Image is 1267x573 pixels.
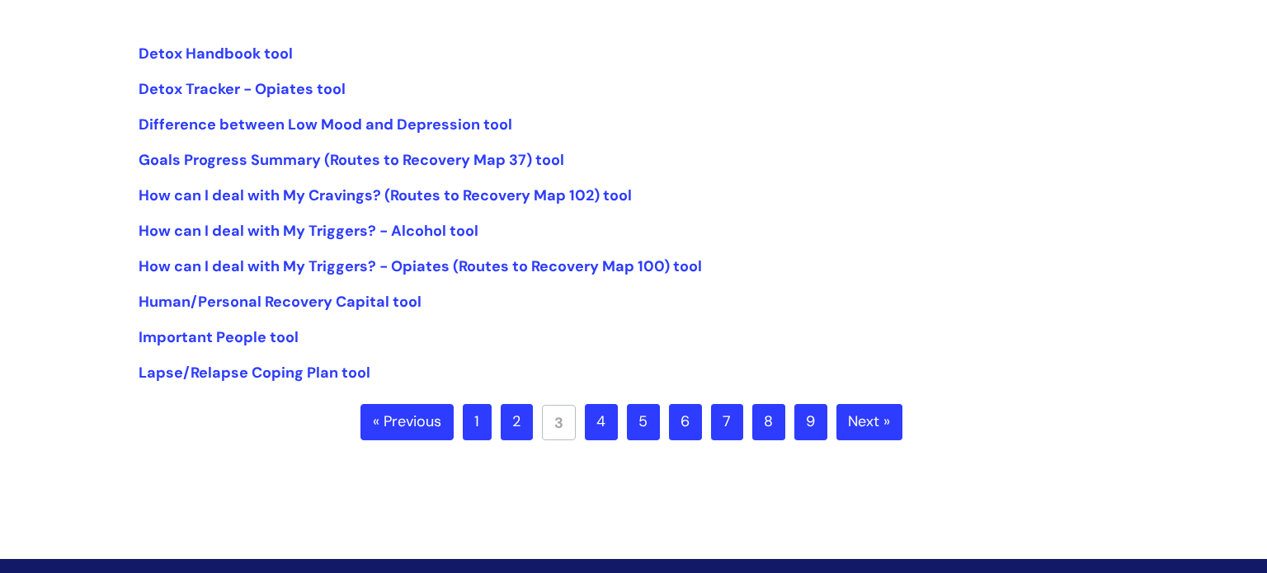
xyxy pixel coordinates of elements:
a: Detox Handbook tool [139,44,293,63]
a: 8 [752,404,785,440]
a: Next » [836,404,902,440]
a: « Previous [360,404,454,440]
a: How can I deal with My Cravings? (Routes to Recovery Map 102) tool [139,186,632,205]
a: Important People tool [139,327,299,347]
a: 7 [711,404,743,440]
a: 6 [669,404,702,440]
a: Goals Progress Summary (Routes to Recovery Map 37) tool [139,150,564,170]
a: Difference between Low Mood and Depression tool [139,115,512,134]
a: Human/Personal Recovery Capital tool [139,292,422,312]
a: 4 [585,404,618,440]
a: How can I deal with My Triggers? - Alcohol tool [139,221,478,241]
a: 9 [794,404,827,440]
a: 5 [627,404,660,440]
a: 2 [501,404,533,440]
a: How can I deal with My Triggers? - Opiates (Routes to Recovery Map 100) tool [139,256,702,276]
a: Lapse/Relapse Coping Plan tool [139,363,370,383]
a: 3 [542,405,576,440]
a: 1 [463,404,492,440]
a: Detox Tracker - Opiates tool [139,79,346,99]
